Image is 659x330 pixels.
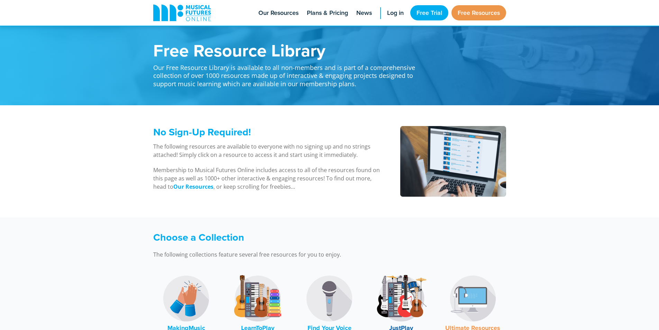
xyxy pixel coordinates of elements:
img: JustPlay Logo [375,273,427,324]
a: Our Resources [173,183,213,191]
span: No Sign-Up Required! [153,125,251,139]
span: Plans & Pricing [307,8,348,18]
span: News [356,8,372,18]
a: Free Resources [451,5,506,20]
p: The following resources are available to everyone with no signing up and no strings attached! Sim... [153,142,383,159]
a: Free Trial [410,5,448,20]
h1: Free Resource Library [153,42,423,59]
img: Find Your Voice Logo [303,273,355,324]
img: Music Technology Logo [447,273,499,324]
span: Our Resources [258,8,299,18]
h3: Choose a Collection [153,231,423,243]
strong: Our Resources [173,183,213,190]
img: LearnToPlay Logo [232,273,284,324]
span: Log in [387,8,404,18]
p: Membership to Musical Futures Online includes access to all of the resources found on this page a... [153,166,383,191]
p: The following collections feature several free resources for you to enjoy. [153,250,423,259]
p: Our Free Resource Library is available to all non-members and is part of a comprehensive collecti... [153,59,423,88]
img: MakingMusic Logo [160,273,212,324]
